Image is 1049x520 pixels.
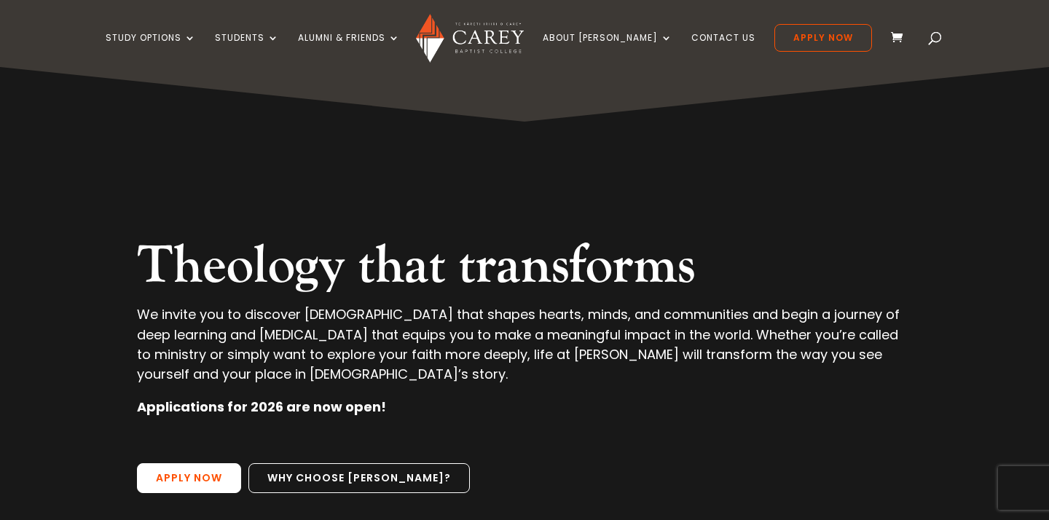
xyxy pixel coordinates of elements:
[137,398,386,416] strong: Applications for 2026 are now open!
[137,463,241,494] a: Apply Now
[691,33,755,67] a: Contact Us
[774,24,872,52] a: Apply Now
[215,33,279,67] a: Students
[248,463,470,494] a: Why choose [PERSON_NAME]?
[106,33,196,67] a: Study Options
[543,33,672,67] a: About [PERSON_NAME]
[137,235,912,304] h2: Theology that transforms
[416,14,523,63] img: Carey Baptist College
[298,33,400,67] a: Alumni & Friends
[137,304,912,397] p: We invite you to discover [DEMOGRAPHIC_DATA] that shapes hearts, minds, and communities and begin...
